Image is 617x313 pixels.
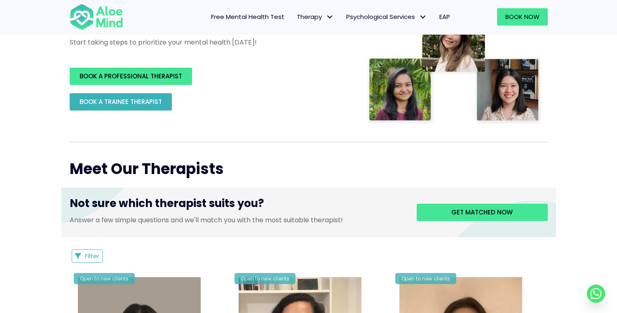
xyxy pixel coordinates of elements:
span: EAP [439,12,450,21]
nav: Menu [134,8,456,26]
div: Open to new clients [235,273,296,284]
a: BOOK A PROFESSIONAL THERAPIST [70,68,192,85]
span: Therapy [297,12,334,21]
div: Open to new clients [395,273,456,284]
a: EAP [433,8,456,26]
p: Answer a few simple questions and we'll match you with the most suitable therapist! [70,215,404,225]
h3: Not sure which therapist suits you? [70,196,404,215]
a: Psychological ServicesPsychological Services: submenu [340,8,433,26]
a: Free Mental Health Test [205,8,291,26]
span: Meet Our Therapists [70,158,224,179]
a: Whatsapp [587,285,605,303]
span: BOOK A TRAINEE THERAPIST [80,97,162,106]
p: Start taking steps to prioritize your mental health [DATE]! [70,38,350,47]
a: Get matched now [417,204,548,221]
a: BOOK A TRAINEE THERAPIST [70,93,172,111]
span: Free Mental Health Test [211,12,284,21]
a: TherapyTherapy: submenu [291,8,340,26]
span: Psychological Services [346,12,427,21]
span: Get matched now [451,208,513,217]
span: Filter [85,252,99,260]
span: Book Now [505,12,540,21]
img: Aloe mind Logo [70,3,123,31]
a: Book Now [497,8,548,26]
button: Filter Listings [72,249,103,263]
span: Psychological Services: submenu [417,11,429,23]
div: Open to new clients [74,273,135,284]
span: Therapy: submenu [324,11,336,23]
span: BOOK A PROFESSIONAL THERAPIST [80,72,182,80]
